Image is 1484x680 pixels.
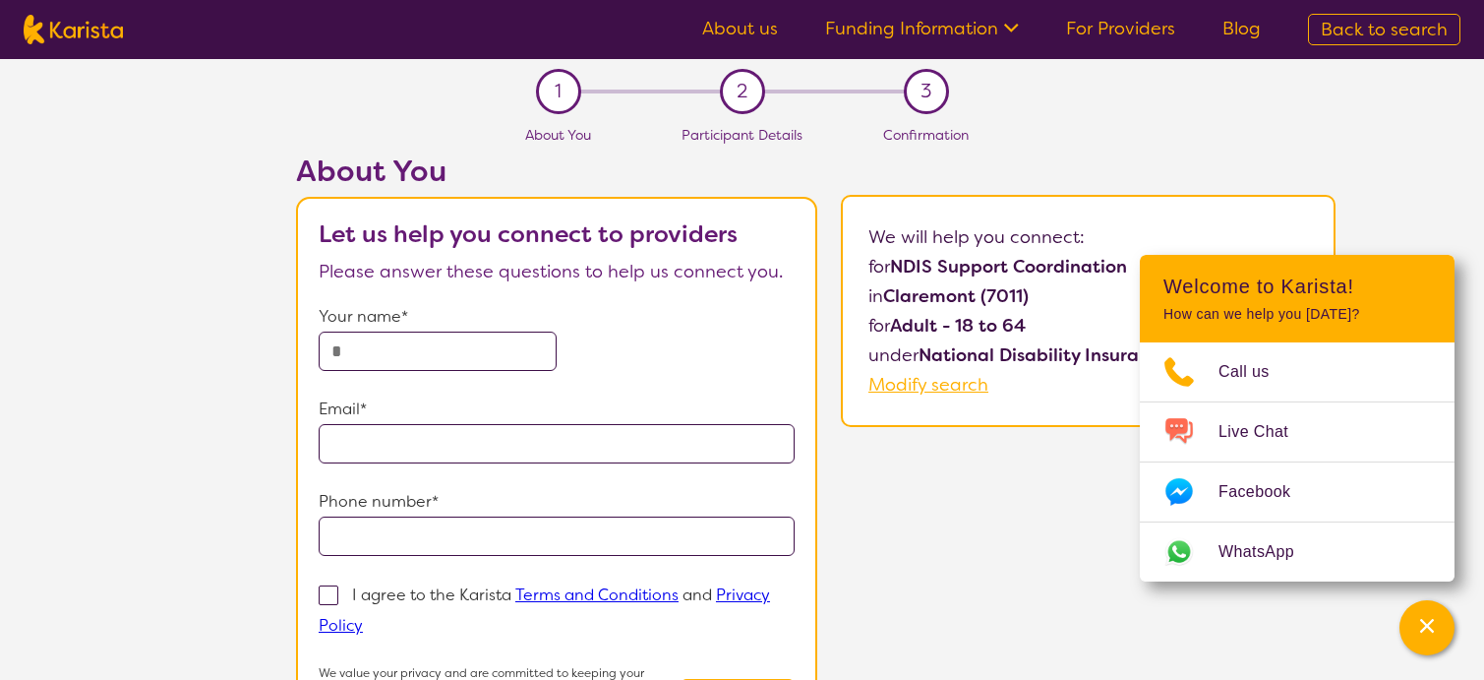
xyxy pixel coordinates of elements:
a: Web link opens in a new tab. [1140,523,1454,582]
a: Back to search [1308,14,1460,45]
h2: Welcome to Karista! [1163,275,1431,298]
p: Phone number* [319,487,795,517]
span: Facebook [1218,477,1314,507]
button: Channel Menu [1399,600,1454,655]
b: Adult - 18 to 64 [890,314,1026,338]
span: Call us [1218,357,1293,387]
span: 3 [920,77,931,106]
b: Claremont (7011) [883,284,1029,308]
span: Participant Details [682,126,802,144]
b: National Disability Insurance Scheme (NDIS) [919,343,1304,367]
p: How can we help you [DATE]? [1163,306,1431,323]
p: in [868,281,1308,311]
a: For Providers [1066,17,1175,40]
span: Back to search [1321,18,1448,41]
span: 2 [737,77,747,106]
a: Funding Information [825,17,1019,40]
a: Privacy Policy [319,585,770,636]
b: Let us help you connect to providers [319,218,738,250]
a: About us [702,17,778,40]
p: for [868,252,1308,281]
p: Email* [319,395,795,424]
p: for [868,311,1308,340]
div: Channel Menu [1140,255,1454,582]
p: Please answer these questions to help us connect you. [319,257,795,286]
span: Live Chat [1218,417,1312,447]
p: I agree to the Karista and [319,585,770,636]
p: Your name* [319,302,795,332]
a: Blog [1222,17,1261,40]
img: Karista logo [24,15,123,44]
span: Confirmation [883,126,969,144]
h2: About You [296,154,817,189]
b: NDIS Support Coordination [890,255,1127,278]
p: under . [868,340,1308,370]
span: 1 [555,77,562,106]
span: WhatsApp [1218,537,1318,567]
a: Modify search [868,373,988,397]
ul: Choose channel [1140,342,1454,582]
span: About You [525,126,591,144]
a: Terms and Conditions [515,585,679,605]
p: We will help you connect: [868,222,1308,252]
